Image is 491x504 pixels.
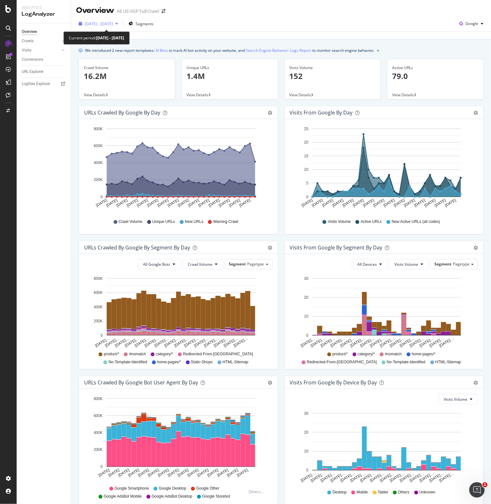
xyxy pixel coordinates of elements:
[321,198,334,208] text: [DATE]
[104,351,119,357] span: product/*
[424,198,436,208] text: [DATE]
[104,494,142,499] span: Google AdsBot Mobile
[304,168,308,172] text: 10
[226,468,239,478] text: [DATE]
[84,109,160,116] div: URLs Crawled by Google by day
[183,259,223,269] button: Crawl Volume
[393,198,406,208] text: [DATE]
[352,259,387,269] button: All Devices
[248,261,264,267] span: Pagetype
[223,359,249,365] span: HTML-Sitemap
[249,489,267,494] div: Others...
[290,274,476,349] svg: A chart.
[392,65,478,71] div: Active URLs
[196,468,209,478] text: [DATE]
[229,261,246,267] span: Segment
[357,490,368,495] span: Mobile
[146,198,159,208] text: [DATE]
[185,219,203,224] span: New URLs
[290,124,476,213] svg: A chart.
[202,494,230,499] span: Google Storebot
[465,21,478,26] span: Google
[304,411,308,416] text: 30
[22,56,43,63] div: Conversions
[191,359,213,365] span: Static-Shops
[117,8,159,14] div: AE US UGP Full Crawl
[22,68,66,75] a: URL Explorer
[126,19,156,29] button: Segments
[376,46,381,55] button: close banner
[143,262,170,267] span: All Google Bots
[136,198,149,208] text: [DATE]
[352,198,365,208] text: [DATE]
[289,92,311,98] span: View Details
[358,351,375,357] span: category/*
[186,92,208,98] span: View Details
[22,81,50,87] div: Logfiles Explorer
[216,468,229,478] text: [DATE]
[186,71,273,82] p: 1.4M
[306,333,308,338] text: 0
[147,468,160,478] text: [DATE]
[183,351,253,357] span: Redirected-From-[GEOGRAPHIC_DATA]
[378,490,388,495] span: Tablet
[152,494,192,499] span: Google AdsBot Desktop
[197,198,210,208] text: [DATE]
[304,127,308,131] text: 25
[304,430,308,435] text: 20
[419,490,435,495] span: Unknown
[457,19,486,29] button: Google
[383,198,395,208] text: [DATE]
[100,195,103,199] text: 0
[290,109,353,116] div: Visits from Google by day
[96,35,124,41] b: [DATE] - [DATE]
[22,56,66,63] a: Conversions
[444,198,457,208] text: [DATE]
[22,68,44,75] div: URL Explorer
[372,198,385,208] text: [DATE]
[94,144,103,148] text: 600K
[434,198,447,208] text: [DATE]
[236,468,249,478] text: [DATE]
[331,198,344,208] text: [DATE]
[167,468,180,478] text: [DATE]
[84,65,170,71] div: Crawl Volume
[304,154,308,158] text: 15
[392,92,414,98] span: View Details
[22,47,60,54] a: Visits
[138,259,181,269] button: All Google Bots
[177,198,190,208] text: [DATE]
[304,314,308,319] text: 10
[94,161,103,165] text: 400K
[155,47,168,54] a: AI Bots
[22,38,34,44] div: Crawls
[156,198,169,208] text: [DATE]
[85,47,375,54] div: We introduced 2 new report templates: to track AI bot activity on your website, and to monitor se...
[157,359,181,365] span: home-pages/*
[137,468,150,478] text: [DATE]
[290,409,476,484] svg: A chart.
[328,219,351,224] span: Visits Volume
[76,19,121,29] button: [DATE] - [DATE]
[159,486,186,491] span: Google Desktop
[304,449,308,454] text: 10
[453,261,470,267] span: Pagetype
[218,198,231,208] text: [DATE]
[268,381,273,385] div: gear
[403,198,416,208] text: [DATE]
[100,465,103,469] text: 0
[152,219,175,224] span: Unique URLs
[22,38,60,44] a: Crawls
[84,394,270,483] svg: A chart.
[268,246,273,250] div: gear
[115,486,149,491] span: Google Smartphone
[95,198,108,208] text: [DATE]
[412,351,436,357] span: home-pages/*
[105,198,118,208] text: [DATE]
[444,397,467,402] span: Visits Volume
[290,379,377,386] div: Visits From Google By Device By Day
[84,124,270,213] svg: A chart.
